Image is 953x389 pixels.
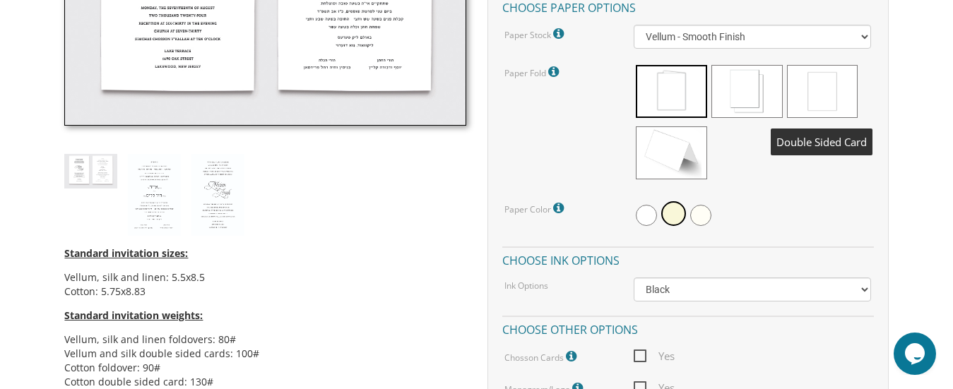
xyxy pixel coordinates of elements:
li: Cotton double sided card: 130# [64,375,466,389]
label: Paper Stock [504,25,567,43]
li: Vellum, silk and linen: 5.5x8.5 [64,270,466,285]
img: style13_heb.jpg [128,154,181,236]
h4: Choose ink options [502,246,874,271]
li: Cotton: 5.75x8.83 [64,285,466,299]
span: Standard invitation sizes: [64,246,188,260]
h4: Choose other options [502,316,874,340]
img: style13_thumb.jpg [64,154,117,188]
label: Chosson Cards [504,347,580,366]
span: Yes [634,347,675,365]
label: Paper Color [504,199,567,217]
label: Ink Options [504,280,548,292]
span: Standard invitation weights: [64,309,203,322]
iframe: chat widget [894,333,939,375]
li: Cotton foldover: 90# [64,361,466,375]
li: Vellum and silk double sided cards: 100# [64,347,466,361]
label: Paper Fold [504,63,562,81]
img: style13_eng.jpg [191,154,244,236]
li: Vellum, silk and linen foldovers: 80# [64,333,466,347]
